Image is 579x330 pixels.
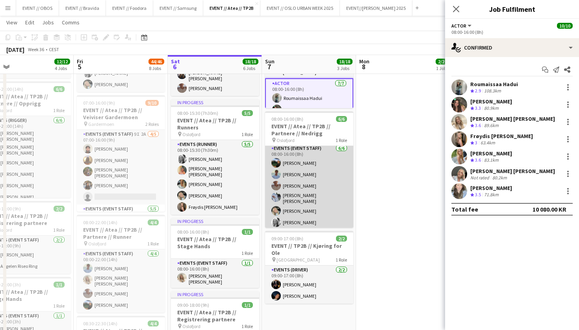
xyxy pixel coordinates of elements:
[265,123,353,137] h3: EVENT // Atea // TP2B // Partnere // Nedrigg
[77,107,165,121] h3: EVENT // Atea // TP2B // Veiviser Gardermoen
[77,249,165,313] app-card-role: Events (Event Staff)4/408:00-22:00 (14h)[PERSON_NAME][PERSON_NAME] [PERSON_NAME][PERSON_NAME][PER...
[153,0,203,16] button: EVENT // Samsung
[147,241,159,247] span: 1 Role
[265,111,353,228] app-job-card: 08:00-16:00 (8h)6/6EVENT // Atea // TP2B // Partnere // Nedrigg Oslofjord1 RoleEvents (Event Staf...
[451,23,466,29] span: Actor
[482,88,503,94] div: 108.3km
[177,110,218,116] span: 08:00-15:30 (7h30m)
[557,23,573,29] span: 10/10
[475,140,477,146] span: 3
[265,265,353,304] app-card-role: Events (Driver)2/209:00-17:00 (8h)[PERSON_NAME][PERSON_NAME]
[53,227,65,233] span: 1 Role
[482,157,500,164] div: 83.1km
[25,19,34,26] span: Edit
[83,100,115,106] span: 07:00-16:00 (9h)
[475,88,481,94] span: 2.9
[242,110,253,116] span: 5/5
[491,175,508,181] div: 80.2km
[77,58,83,65] span: Fri
[358,62,369,71] span: 8
[53,303,65,309] span: 1 Role
[475,122,481,128] span: 3.6
[170,62,180,71] span: 6
[26,46,46,52] span: Week 36
[445,4,579,14] h3: Job Fulfilment
[83,219,117,225] span: 08:00-22:00 (14h)
[203,0,260,16] button: EVENT // Atea // TP2B
[264,62,275,71] span: 7
[451,29,573,35] div: 08:00-16:00 (8h)
[470,184,512,192] div: [PERSON_NAME]
[171,259,259,288] app-card-role: Events (Event Staff)1/108:00-16:00 (8h)[PERSON_NAME] [PERSON_NAME]
[482,192,500,198] div: 71.8km
[241,323,253,329] span: 1 Role
[22,17,37,28] a: Edit
[265,78,353,180] app-card-role: Actor7/708:00-16:00 (8h)Roumaissaa Hadui[PERSON_NAME]
[54,282,65,288] span: 1/1
[171,309,259,323] h3: EVENT // Atea // TP2B // Registrering partnere
[243,59,258,65] span: 18/18
[148,59,164,65] span: 44/46
[470,98,512,105] div: [PERSON_NAME]
[59,0,106,16] button: EVENT // Bravida
[451,205,478,213] div: Total fee
[77,95,165,212] app-job-card: 07:00-16:00 (9h)9/10EVENT // Atea // TP2B // Veiviser Gardermoen Gardermoen2 RolesEvents (Event S...
[260,0,340,16] button: EVENT // OSLO URBAN WEEK 2025
[171,99,259,215] app-job-card: In progress08:00-15:30 (7h30m)5/5EVENT // Atea // TP2B // Runners Oslofjord1 RoleEvents (Runner)5...
[241,250,253,256] span: 1 Role
[77,215,165,313] app-job-card: 08:00-22:00 (14h)4/4EVENT // Atea // TP2B // Partnere // Runner Oslofjord1 RoleEvents (Event Staf...
[336,116,347,122] span: 6/6
[171,218,259,224] div: In progress
[242,229,253,235] span: 1/1
[171,218,259,288] app-job-card: In progress08:00-16:00 (8h)1/1EVENT // Atea // TP2B // Stage Hands1 RoleEvents (Event Staff)1/108...
[265,144,353,230] app-card-role: Events (Event Staff)6/608:00-16:00 (8h)[PERSON_NAME][PERSON_NAME][PERSON_NAME][PERSON_NAME] [PERS...
[475,192,481,197] span: 3.5
[77,226,165,240] h3: EVENT // Atea // TP2B // Partnere // Runner
[53,107,65,113] span: 1 Role
[470,81,518,88] div: Roumaissaa Hadui
[336,236,347,242] span: 2/2
[470,175,491,181] div: Not rated
[106,0,153,16] button: EVENT // Foodora
[182,323,200,329] span: Oslofjord
[475,105,481,111] span: 3.3
[336,257,347,263] span: 1 Role
[171,58,180,65] span: Sat
[88,121,114,127] span: Gardermoen
[470,150,512,157] div: [PERSON_NAME]
[88,241,106,247] span: Oslofjord
[475,157,481,163] span: 3.6
[148,219,159,225] span: 4/4
[242,302,253,308] span: 1/1
[482,122,500,129] div: 89.6km
[177,302,209,308] span: 09:00-18:00 (9h)
[77,205,165,279] app-card-role: Events (Event Staff)5/5
[533,205,566,213] div: 10 080.00 KR
[337,65,352,71] div: 3 Jobs
[436,59,447,65] span: 2/2
[479,140,497,146] div: 63.4km
[54,59,70,65] span: 12/12
[470,168,555,175] div: [PERSON_NAME] [PERSON_NAME]
[145,121,159,127] span: 2 Roles
[277,257,320,263] span: [GEOGRAPHIC_DATA]
[54,86,65,92] span: 6/6
[16,0,59,16] button: EVENT // OBOS
[39,17,57,28] a: Jobs
[182,131,200,137] span: Oslofjord
[482,105,500,112] div: 80.9km
[336,137,347,143] span: 1 Role
[243,65,258,71] div: 6 Jobs
[337,59,353,65] span: 18/18
[49,46,59,52] div: CEST
[149,65,164,71] div: 8 Jobs
[83,321,117,326] span: 08:30-22:30 (14h)
[271,116,303,122] span: 08:00-16:00 (8h)
[62,19,80,26] span: Comms
[340,0,412,16] button: EVENT//[PERSON_NAME] 2025
[265,231,353,304] app-job-card: 09:00-17:00 (8h)2/2EVENT // TP2B // Kjøring for Ole [GEOGRAPHIC_DATA]1 RoleEvents (Driver)2/209:0...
